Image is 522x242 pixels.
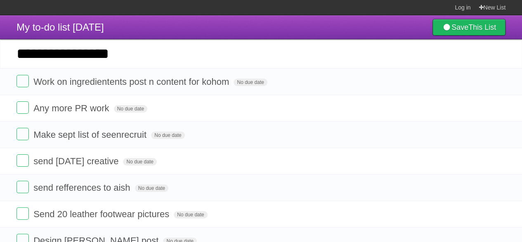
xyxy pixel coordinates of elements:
[33,129,149,140] span: Make sept list of seenrecruit
[17,22,104,33] span: My to-do list [DATE]
[17,75,29,87] label: Done
[17,207,29,220] label: Done
[33,103,111,113] span: Any more PR work
[114,105,147,113] span: No due date
[468,23,496,31] b: This List
[174,211,207,218] span: No due date
[123,158,156,165] span: No due date
[33,209,171,219] span: Send 20 leather footwear pictures
[33,156,120,166] span: send [DATE] creative
[135,184,168,192] span: No due date
[151,132,184,139] span: No due date
[17,128,29,140] label: Done
[33,182,132,193] span: send refferences to aish
[234,79,267,86] span: No due date
[17,101,29,114] label: Done
[17,154,29,167] label: Done
[432,19,505,36] a: SaveThis List
[17,181,29,193] label: Done
[33,77,231,87] span: Work on ingredientents post n content for kohom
